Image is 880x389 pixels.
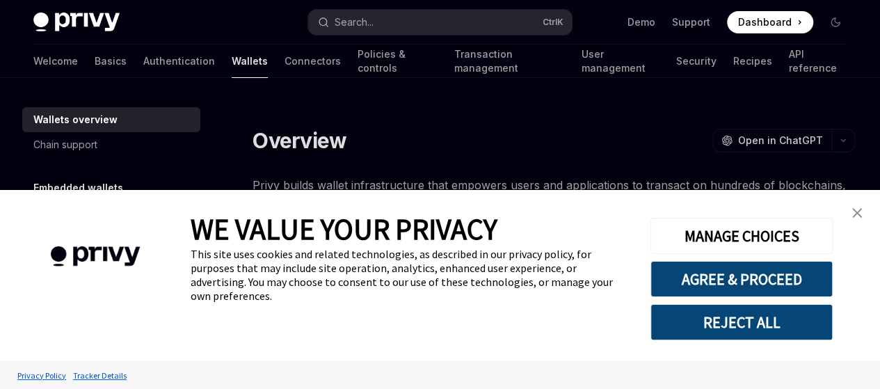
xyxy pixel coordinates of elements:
[824,11,847,33] button: Toggle dark mode
[335,14,374,31] div: Search...
[21,226,170,287] img: company logo
[33,45,78,78] a: Welcome
[733,45,771,78] a: Recipes
[308,10,572,35] button: Open search
[70,363,130,388] a: Tracker Details
[253,128,346,153] h1: Overview
[14,363,70,388] a: Privacy Policy
[143,45,215,78] a: Authentication
[33,13,120,32] img: dark logo
[22,132,200,157] a: Chain support
[22,107,200,132] a: Wallets overview
[253,175,855,214] span: Privy builds wallet infrastructure that empowers users and applications to transact on hundreds o...
[33,180,123,196] h5: Embedded wallets
[738,134,823,148] span: Open in ChatGPT
[95,45,127,78] a: Basics
[358,45,438,78] a: Policies & controls
[627,15,655,29] a: Demo
[33,111,118,128] div: Wallets overview
[191,211,497,247] span: WE VALUE YOUR PRIVACY
[650,304,833,340] button: REJECT ALL
[712,129,831,152] button: Open in ChatGPT
[727,11,813,33] a: Dashboard
[738,15,792,29] span: Dashboard
[788,45,847,78] a: API reference
[843,199,871,227] a: close banner
[454,45,565,78] a: Transaction management
[650,261,833,297] button: AGREE & PROCEED
[676,45,716,78] a: Security
[285,45,341,78] a: Connectors
[852,208,862,218] img: close banner
[581,45,659,78] a: User management
[33,136,97,153] div: Chain support
[543,17,563,28] span: Ctrl K
[650,218,833,254] button: MANAGE CHOICES
[672,15,710,29] a: Support
[191,247,630,303] div: This site uses cookies and related technologies, as described in our privacy policy, for purposes...
[232,45,268,78] a: Wallets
